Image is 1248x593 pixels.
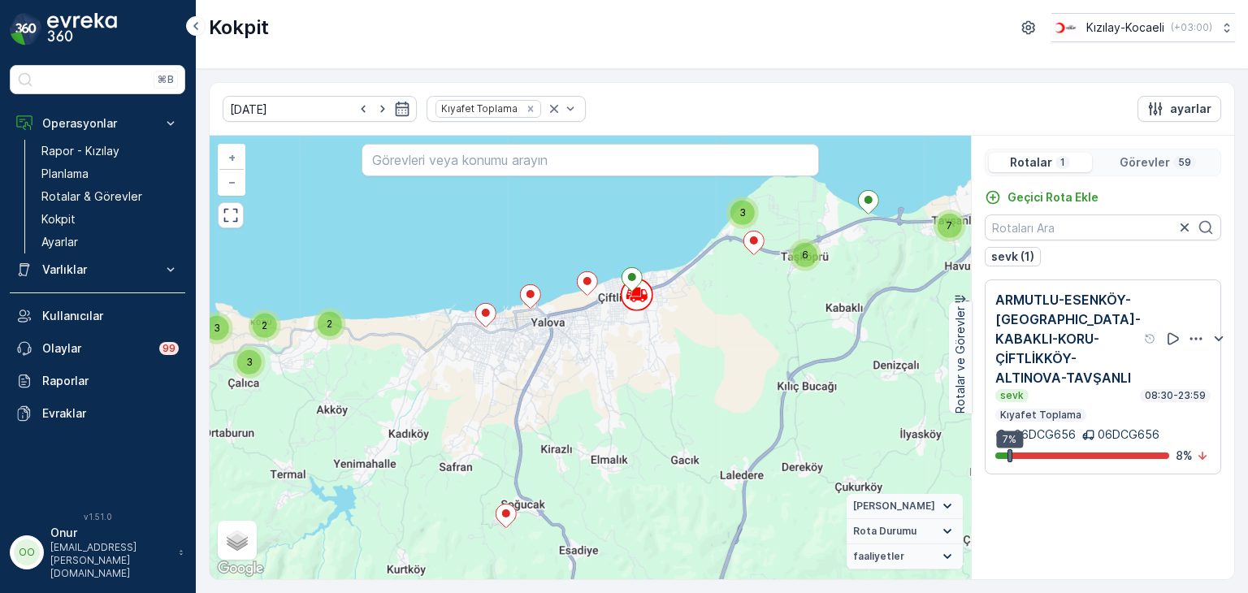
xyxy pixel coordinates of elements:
p: Geçici Rota Ekle [1007,189,1098,206]
p: Rotalar & Görevler [41,188,142,205]
span: 7 [947,219,952,232]
a: Kullanıcılar [10,300,185,332]
p: Ayarlar [41,234,78,250]
p: [EMAIL_ADDRESS][PERSON_NAME][DOMAIN_NAME] [50,541,171,580]
p: Rapor - Kızılay [41,143,119,159]
p: Evraklar [42,405,179,422]
span: 3 [739,206,746,219]
span: [PERSON_NAME] [853,500,935,513]
span: 2 [262,319,267,331]
a: Bu bölgeyi Google Haritalar'da açın (yeni pencerede açılır) [214,558,267,579]
p: 06DCG656 [1011,426,1076,443]
button: Kızılay-Kocaeli(+03:00) [1051,13,1235,42]
a: Layers [219,522,255,558]
p: 06DCG656 [1098,426,1159,443]
a: Uzaklaştır [219,170,244,194]
a: Rotalar & Görevler [35,185,185,208]
div: Kıyafet Toplama [436,101,520,116]
summary: faaliyetler [847,544,963,569]
p: Operasyonlar [42,115,153,132]
p: Onur [50,525,171,541]
p: Planlama [41,166,89,182]
div: 7 [934,210,966,242]
summary: [PERSON_NAME] [847,494,963,519]
input: Görevleri veya konumu arayın [362,144,818,176]
div: OO [14,539,40,565]
p: ⌘B [158,73,174,86]
p: Kızılay-Kocaeli [1086,19,1164,36]
span: 3 [214,322,220,334]
summary: Rota Durumu [847,519,963,544]
div: 2 [314,308,346,340]
a: Geçici Rota Ekle [985,189,1098,206]
p: ( +03:00 ) [1171,21,1212,34]
a: Yakınlaştır [219,145,244,170]
p: Olaylar [42,340,149,357]
div: 3 [726,197,759,229]
img: logo [10,13,42,45]
input: dd/mm/yyyy [223,96,417,122]
p: sevk [999,389,1025,402]
p: sevk (1) [991,249,1034,265]
p: Rotalar ve Görevler [952,306,968,413]
div: 3 [233,346,266,379]
p: Kullanıcılar [42,308,179,324]
p: Varlıklar [42,262,153,278]
span: − [228,175,236,188]
p: 8 % [1176,448,1193,464]
a: Evraklar [10,397,185,430]
a: Planlama [35,162,185,185]
span: Rota Durumu [853,525,916,538]
p: Kokpit [41,211,76,227]
p: Raporlar [42,373,179,389]
span: v 1.51.0 [10,512,185,522]
a: Kokpit [35,208,185,231]
p: Görevler [1120,154,1170,171]
p: ayarlar [1170,101,1211,117]
p: 99 [162,342,175,355]
p: 08:30-23:59 [1143,389,1207,402]
img: k%C4%B1z%C4%B1lay_0jL9uU1.png [1051,19,1080,37]
div: Yardım Araç İkonu [1144,332,1157,345]
div: 2 [249,309,281,342]
span: + [228,150,236,164]
img: logo_dark-DEwI_e13.png [47,13,117,45]
p: Kokpit [209,15,269,41]
img: Google [214,558,267,579]
p: Rotalar [1010,154,1052,171]
span: 2 [327,318,332,330]
div: 7% [996,431,1023,448]
div: 3 [201,312,233,344]
span: faaliyetler [853,550,904,563]
p: ARMUTLU-ESENKÖY-[GEOGRAPHIC_DATA]-KABAKLI-KORU-ÇİFTLİKKÖY-ALTINOVA-TAVŞANLI [995,290,1141,387]
span: 6 [802,249,808,261]
a: Raporlar [10,365,185,397]
a: Rapor - Kızılay [35,140,185,162]
button: Operasyonlar [10,107,185,140]
input: Rotaları Ara [985,214,1221,240]
a: Olaylar99 [10,332,185,365]
span: 3 [246,356,253,368]
button: Varlıklar [10,253,185,286]
div: Remove Kıyafet Toplama [522,102,539,115]
p: Kıyafet Toplama [999,409,1083,422]
button: sevk (1) [985,247,1041,266]
a: Ayarlar [35,231,185,253]
button: ayarlar [1137,96,1221,122]
div: 6 [789,239,821,271]
button: OOOnur[EMAIL_ADDRESS][PERSON_NAME][DOMAIN_NAME] [10,525,185,580]
p: 1 [1059,156,1067,169]
p: 59 [1176,156,1193,169]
